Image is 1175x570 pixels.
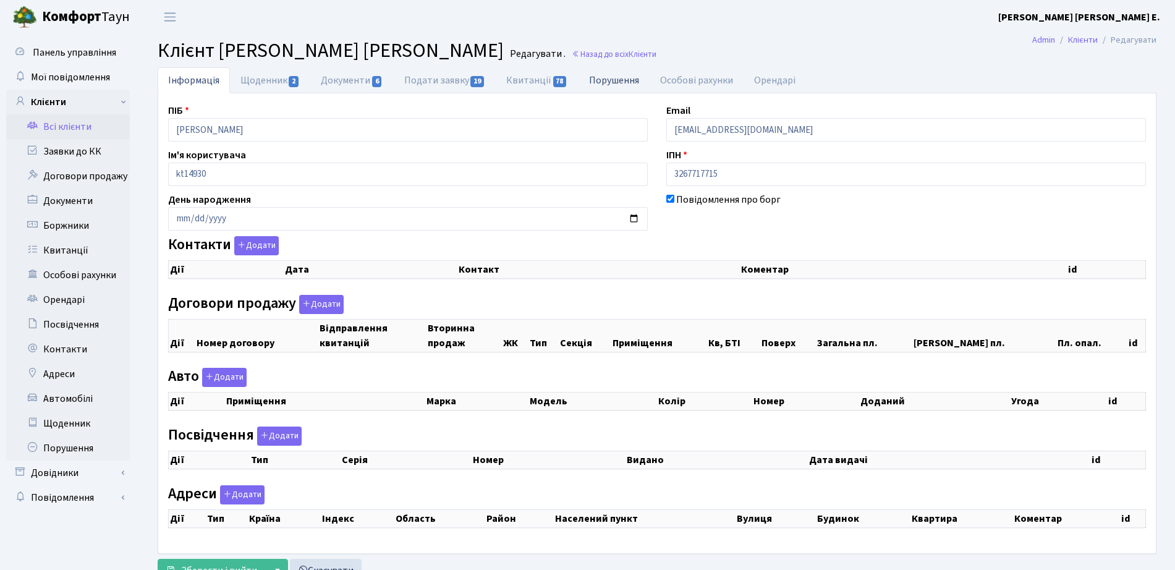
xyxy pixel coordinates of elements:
span: Таун [42,7,130,28]
th: Серія [341,451,472,469]
span: Клієнт [PERSON_NAME] [PERSON_NAME] [158,36,504,65]
th: id [1120,509,1146,527]
th: Дата [284,261,457,279]
th: [PERSON_NAME] пл. [912,319,1056,352]
a: Щоденник [6,411,130,436]
a: Орендарі [744,67,806,93]
a: [PERSON_NAME] [PERSON_NAME] Е. [998,10,1160,25]
th: Індекс [321,509,394,527]
th: Номер договору [195,319,318,352]
th: Видано [626,451,808,469]
a: Панель управління [6,40,130,65]
a: Admin [1032,33,1055,46]
label: Ім'я користувача [168,148,246,163]
th: Приміщення [225,393,425,410]
th: Кв, БТІ [707,319,760,352]
th: Тип [250,451,341,469]
img: logo.png [12,5,37,30]
label: День народження [168,192,251,207]
th: Дії [169,451,250,469]
th: Вторинна продаж [426,319,502,352]
label: ПІБ [168,103,189,118]
a: Автомобілі [6,386,130,411]
a: Всі клієнти [6,114,130,139]
th: Поверх [760,319,816,352]
a: Мої повідомлення [6,65,130,90]
th: Дії [169,393,225,410]
th: Тип [206,509,248,527]
th: Країна [248,509,320,527]
th: Відправлення квитанцій [318,319,426,352]
th: Коментар [740,261,1067,279]
a: Договори продажу [6,164,130,189]
a: Заявки до КК [6,139,130,164]
small: Редагувати . [507,48,566,60]
label: Контакти [168,236,279,255]
a: Посвідчення [6,312,130,337]
th: Дата видачі [808,451,1090,469]
button: Адреси [220,485,265,504]
a: Інформація [158,67,230,93]
a: Клієнти [6,90,130,114]
th: Номер [752,393,859,410]
a: Квитанції [496,67,578,93]
a: Особові рахунки [6,263,130,287]
a: Подати заявку [394,67,496,93]
a: Порушення [579,67,650,93]
th: Модель [528,393,657,410]
label: Повідомлення про борг [676,192,781,207]
button: Посвідчення [257,427,302,446]
th: Дії [169,261,284,279]
span: Мої повідомлення [31,70,110,84]
label: Посвідчення [168,427,302,446]
th: id [1107,393,1146,410]
a: Боржники [6,213,130,238]
span: 2 [289,76,299,87]
a: Додати [231,234,279,256]
th: Пл. опал. [1056,319,1127,352]
label: ІПН [666,148,687,163]
a: Повідомлення [6,485,130,510]
button: Переключити навігацію [155,7,185,27]
th: Марка [425,393,528,410]
th: Область [394,509,485,527]
a: Додати [217,483,265,504]
span: 6 [372,76,382,87]
a: Орендарі [6,287,130,312]
a: Документи [6,189,130,213]
a: Додати [199,366,247,388]
label: Email [666,103,690,118]
th: id [1090,451,1146,469]
th: Загальна пл. [816,319,912,352]
th: Колір [657,393,752,410]
span: 78 [553,76,567,87]
th: Тип [528,319,559,352]
a: Додати [296,292,344,314]
th: Номер [472,451,626,469]
th: Квартира [910,509,1013,527]
th: Дії [169,509,206,527]
th: Коментар [1013,509,1120,527]
th: Секція [559,319,612,352]
a: Назад до всіхКлієнти [572,48,656,60]
th: ЖК [502,319,528,352]
a: Довідники [6,461,130,485]
th: Угода [1010,393,1107,410]
th: Район [485,509,554,527]
a: Квитанції [6,238,130,263]
label: Адреси [168,485,265,504]
span: Клієнти [629,48,656,60]
a: Щоденник [230,67,310,93]
th: Вулиця [736,509,816,527]
a: Контакти [6,337,130,362]
b: Комфорт [42,7,101,27]
th: Дії [169,319,196,352]
button: Контакти [234,236,279,255]
th: Будинок [816,509,910,527]
a: Особові рахунки [650,67,744,93]
a: Порушення [6,436,130,461]
li: Редагувати [1098,33,1156,47]
th: Населений пункт [554,509,736,527]
b: [PERSON_NAME] [PERSON_NAME] Е. [998,11,1160,24]
th: id [1067,261,1145,279]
